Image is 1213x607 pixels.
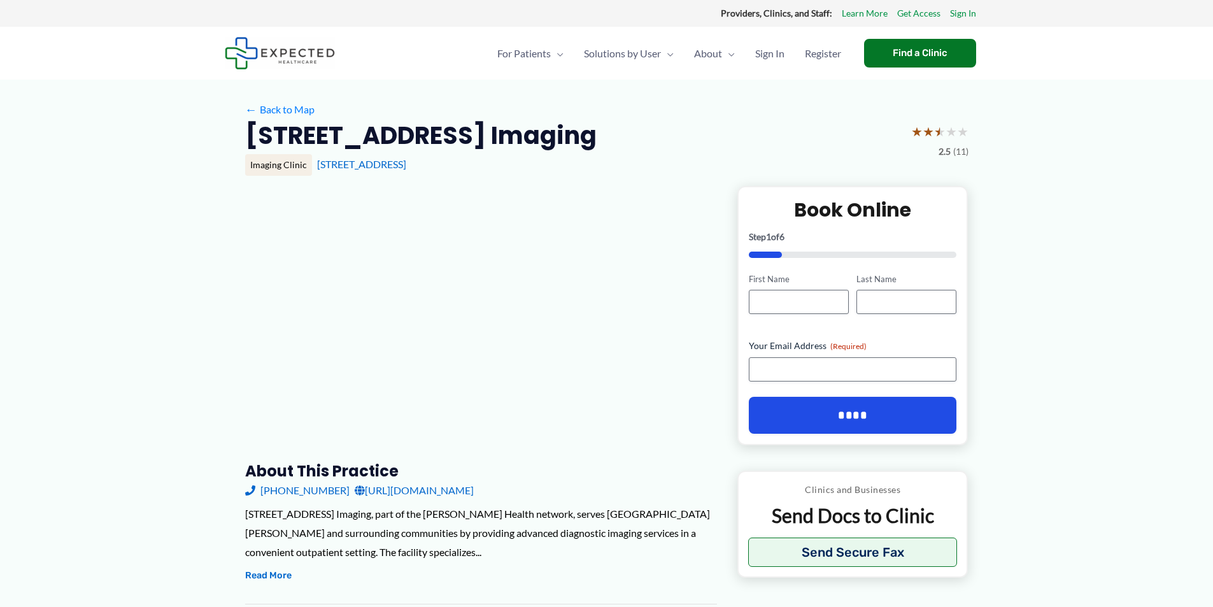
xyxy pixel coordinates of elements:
span: (Required) [830,341,867,351]
nav: Primary Site Navigation [487,31,851,76]
span: ★ [957,120,968,143]
a: Solutions by UserMenu Toggle [574,31,684,76]
a: ←Back to Map [245,100,315,119]
a: [STREET_ADDRESS] [317,158,406,170]
a: Sign In [745,31,795,76]
span: ★ [911,120,923,143]
span: ← [245,103,257,115]
h2: [STREET_ADDRESS] Imaging [245,120,597,151]
span: (11) [953,143,968,160]
label: First Name [749,273,849,285]
span: For Patients [497,31,551,76]
a: Sign In [950,5,976,22]
button: Send Secure Fax [748,538,958,567]
label: Your Email Address [749,339,957,352]
h3: About this practice [245,461,717,481]
a: Register [795,31,851,76]
span: 6 [779,231,784,242]
div: [STREET_ADDRESS] Imaging, part of the [PERSON_NAME] Health network, serves [GEOGRAPHIC_DATA][PERS... [245,504,717,561]
p: Step of [749,232,957,241]
span: About [694,31,722,76]
span: 1 [766,231,771,242]
label: Last Name [856,273,956,285]
a: Get Access [897,5,940,22]
a: [PHONE_NUMBER] [245,481,350,500]
a: Learn More [842,5,888,22]
span: ★ [934,120,946,143]
span: Menu Toggle [722,31,735,76]
span: 2.5 [939,143,951,160]
span: Solutions by User [584,31,661,76]
h2: Book Online [749,197,957,222]
span: ★ [946,120,957,143]
a: Find a Clinic [864,39,976,68]
span: Menu Toggle [551,31,564,76]
button: Read More [245,568,292,583]
strong: Providers, Clinics, and Staff: [721,8,832,18]
span: Register [805,31,841,76]
p: Send Docs to Clinic [748,503,958,528]
span: ★ [923,120,934,143]
a: For PatientsMenu Toggle [487,31,574,76]
div: Imaging Clinic [245,154,312,176]
a: AboutMenu Toggle [684,31,745,76]
span: Sign In [755,31,784,76]
span: Menu Toggle [661,31,674,76]
p: Clinics and Businesses [748,482,958,498]
img: Expected Healthcare Logo - side, dark font, small [225,37,335,69]
a: [URL][DOMAIN_NAME] [355,481,474,500]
